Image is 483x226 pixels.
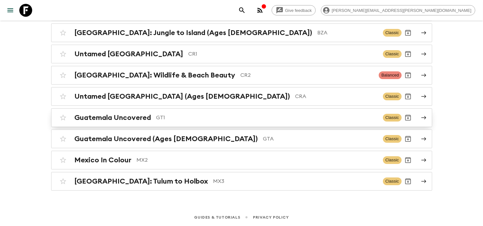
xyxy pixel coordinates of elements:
[75,177,208,185] h2: [GEOGRAPHIC_DATA]: Tulum to Holbox
[189,50,378,58] p: CR1
[241,71,374,79] p: CR2
[402,90,414,103] button: Archive
[75,50,183,58] h2: Untamed [GEOGRAPHIC_DATA]
[328,8,475,13] span: [PERSON_NAME][EMAIL_ADDRESS][PERSON_NAME][DOMAIN_NAME]
[402,26,414,39] button: Archive
[75,29,312,37] h2: [GEOGRAPHIC_DATA]: Jungle to Island (Ages [DEMOGRAPHIC_DATA])
[383,156,402,164] span: Classic
[51,108,432,127] a: Guatemala UncoveredGT1ClassicArchive
[75,113,151,122] h2: Guatemala Uncovered
[383,177,402,185] span: Classic
[272,5,316,15] a: Give feedback
[213,177,378,185] p: MX3
[194,214,240,221] a: Guides & Tutorials
[156,114,378,122] p: GT1
[263,135,378,143] p: GTA
[75,92,290,101] h2: Untamed [GEOGRAPHIC_DATA] (Ages [DEMOGRAPHIC_DATA])
[75,156,132,164] h2: Mexico In Colour
[402,111,414,124] button: Archive
[379,71,401,79] span: Balanced
[51,172,432,191] a: [GEOGRAPHIC_DATA]: Tulum to HolboxMX3ClassicArchive
[402,69,414,82] button: Archive
[402,48,414,60] button: Archive
[402,132,414,145] button: Archive
[402,175,414,188] button: Archive
[75,135,258,143] h2: Guatemala Uncovered (Ages [DEMOGRAPHIC_DATA])
[236,4,248,17] button: search adventures
[318,29,378,37] p: BZA
[51,23,432,42] a: [GEOGRAPHIC_DATA]: Jungle to Island (Ages [DEMOGRAPHIC_DATA])BZAClassicArchive
[383,93,402,100] span: Classic
[253,214,289,221] a: Privacy Policy
[51,45,432,63] a: Untamed [GEOGRAPHIC_DATA]CR1ClassicArchive
[51,130,432,148] a: Guatemala Uncovered (Ages [DEMOGRAPHIC_DATA])GTAClassicArchive
[75,71,236,79] h2: [GEOGRAPHIC_DATA]: Wildlife & Beach Beauty
[51,66,432,85] a: [GEOGRAPHIC_DATA]: Wildlife & Beach BeautyCR2BalancedArchive
[402,154,414,167] button: Archive
[383,29,402,37] span: Classic
[295,93,378,100] p: CRA
[51,151,432,169] a: Mexico In ColourMX2ClassicArchive
[383,135,402,143] span: Classic
[137,156,378,164] p: MX2
[4,4,17,17] button: menu
[383,50,402,58] span: Classic
[51,87,432,106] a: Untamed [GEOGRAPHIC_DATA] (Ages [DEMOGRAPHIC_DATA])CRAClassicArchive
[282,8,315,13] span: Give feedback
[383,114,402,122] span: Classic
[321,5,475,15] div: [PERSON_NAME][EMAIL_ADDRESS][PERSON_NAME][DOMAIN_NAME]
